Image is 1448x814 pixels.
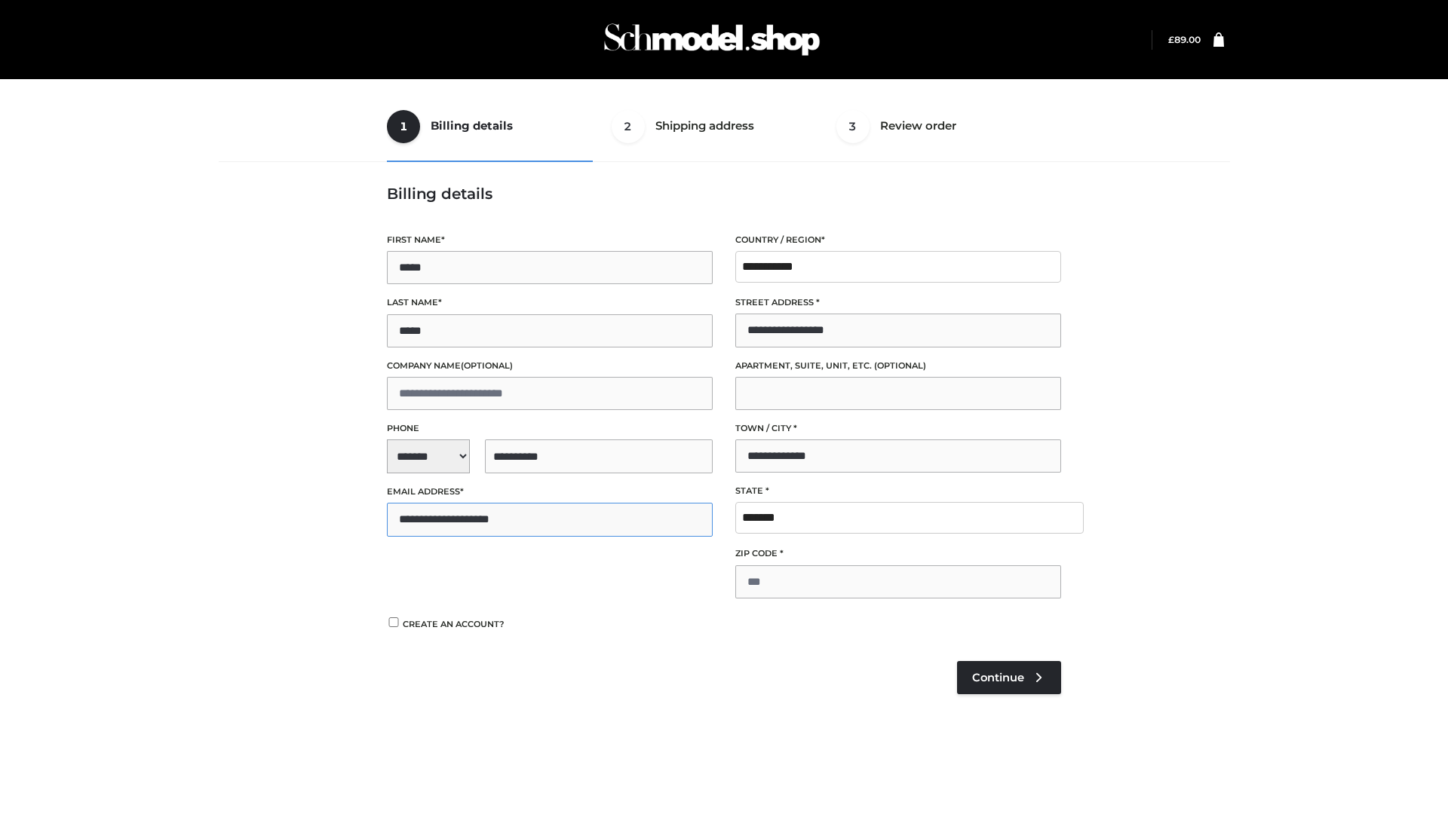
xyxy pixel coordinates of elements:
label: Last name [387,295,713,310]
label: State [735,484,1061,498]
label: Company name [387,359,713,373]
span: Continue [972,671,1024,684]
h3: Billing details [387,185,1061,203]
img: Schmodel Admin 964 [599,10,825,69]
bdi: 89.00 [1168,34,1201,45]
span: £ [1168,34,1174,45]
a: £89.00 [1168,34,1201,45]
label: Email address [387,485,713,499]
label: Phone [387,421,713,436]
span: Create an account? [403,619,505,629]
span: (optional) [874,360,926,371]
span: (optional) [461,360,513,371]
label: Street address [735,295,1061,310]
a: Continue [957,661,1061,694]
label: First name [387,233,713,247]
input: Create an account? [387,617,400,627]
label: Country / Region [735,233,1061,247]
label: Apartment, suite, unit, etc. [735,359,1061,373]
label: Town / City [735,421,1061,436]
label: ZIP Code [735,546,1061,561]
